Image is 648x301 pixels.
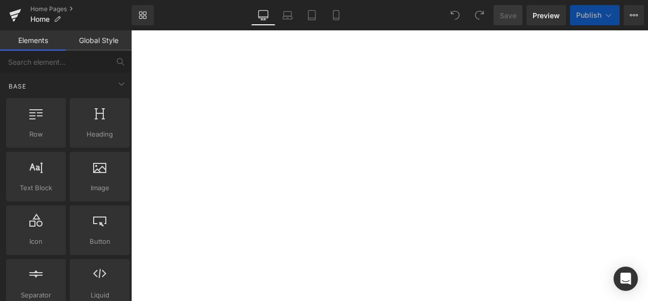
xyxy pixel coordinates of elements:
[533,10,560,21] span: Preview
[469,5,490,25] button: Redo
[73,236,127,247] span: Button
[9,129,63,140] span: Row
[570,5,620,25] button: Publish
[73,183,127,193] span: Image
[9,183,63,193] span: Text Block
[576,11,601,19] span: Publish
[8,81,27,91] span: Base
[30,15,50,23] span: Home
[73,290,127,300] span: Liquid
[445,5,465,25] button: Undo
[132,5,154,25] a: New Library
[30,5,132,13] a: Home Pages
[73,129,127,140] span: Heading
[300,5,324,25] a: Tablet
[324,5,348,25] a: Mobile
[9,290,63,300] span: Separator
[66,30,132,51] a: Global Style
[500,10,516,21] span: Save
[251,5,275,25] a: Desktop
[275,5,300,25] a: Laptop
[624,5,644,25] button: More
[9,236,63,247] span: Icon
[614,267,638,291] div: Open Intercom Messenger
[526,5,566,25] a: Preview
